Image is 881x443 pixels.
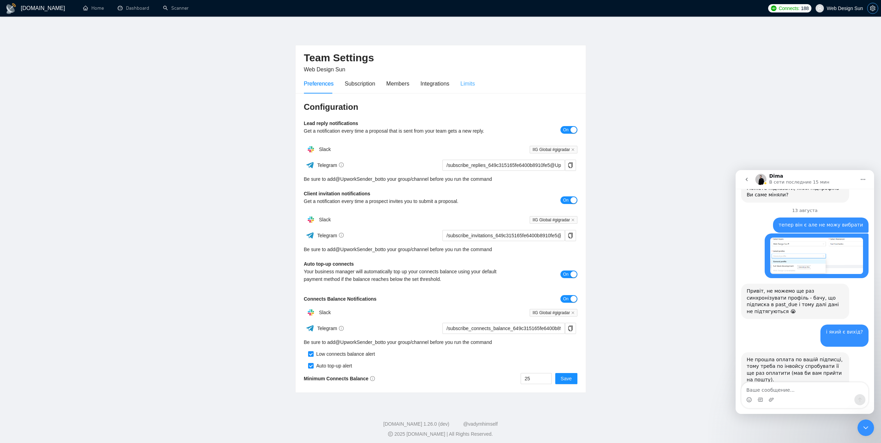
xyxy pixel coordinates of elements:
[304,51,577,65] h2: Team Settings
[736,170,874,414] iframe: To enrich screen reader interactions, please activate Accessibility in Grammarly extension settings
[335,246,382,253] a: @UpworkSender_bot
[388,432,393,436] span: copyright
[339,233,344,238] span: info-circle
[370,376,375,381] span: info-circle
[314,362,352,370] div: Auto top-up alert
[460,79,475,88] div: Limits
[319,217,331,222] span: Slack
[565,323,576,334] button: copy
[530,146,577,153] span: IIG Global #gigradar
[383,421,449,427] a: [DOMAIN_NAME] 1.26.0 (dev)
[530,309,577,317] span: IIG Global #gigradar
[304,197,509,205] div: Get a notification every time a prospect invites you to submit a proposal.
[83,5,104,11] a: homeHome
[304,121,358,126] b: Lead reply notifications
[339,162,344,167] span: info-circle
[317,162,344,168] span: Telegram
[317,326,344,331] span: Telegram
[304,338,577,346] div: Be sure to add to your group/channel before you run the command
[306,324,314,333] img: ww3wtPAAAAAElFTkSuQmCC
[801,5,809,12] span: 188
[565,160,576,171] button: copy
[304,296,377,302] b: Connects Balance Notifications
[561,375,572,382] span: Save
[563,295,568,303] span: On
[304,191,370,196] b: Client invitation notifications
[565,326,576,331] span: copy
[319,147,331,152] span: Slack
[386,79,410,88] div: Members
[555,373,577,384] button: Save
[304,79,334,88] div: Preferences
[565,233,576,238] span: copy
[771,6,776,11] img: upwork-logo.png
[304,305,318,319] img: hpQkSZIkSZIkSZIkSZIkSZIkSZIkSZIkSZIkSZIkSZIkSZIkSZIkSZIkSZIkSZIkSZIkSZIkSZIkSZIkSZIkSZIkSZIkSZIkS...
[867,6,878,11] a: setting
[304,175,577,183] div: Be sure to add to your group/channel before you run the command
[319,310,331,315] span: Slack
[565,162,576,168] span: copy
[6,431,875,438] div: 2025 [DOMAIN_NAME] | All Rights Reserved.
[571,311,575,314] span: close
[779,5,799,12] span: Connects:
[463,421,498,427] a: @vadymhimself
[421,79,450,88] div: Integrations
[565,230,576,241] button: copy
[118,5,149,11] a: dashboardDashboard
[163,5,189,11] a: searchScanner
[857,419,874,436] iframe: Intercom live chat
[335,175,382,183] a: @UpworkSender_bot
[867,3,878,14] button: setting
[867,6,878,11] span: setting
[304,261,354,267] b: Auto top-up connects
[530,216,577,224] span: IIG Global #gigradar
[817,6,822,11] span: user
[335,338,382,346] a: @UpworkSender_bot
[6,3,17,14] img: logo
[563,126,568,134] span: On
[317,233,344,238] span: Telegram
[304,246,577,253] div: Be sure to add to your group/channel before you run the command
[304,127,509,135] div: Get a notification every time a proposal that is sent from your team gets a new reply.
[304,268,509,283] div: Your business manager will automatically top up your connects balance using your default payment ...
[304,213,318,227] img: hpQkSZIkSZIkSZIkSZIkSZIkSZIkSZIkSZIkSZIkSZIkSZIkSZIkSZIkSZIkSZIkSZIkSZIkSZIkSZIkSZIkSZIkSZIkSZIkS...
[571,148,575,151] span: close
[304,142,318,156] img: hpQkSZIkSZIkSZIkSZIkSZIkSZIkSZIkSZIkSZIkSZIkSZIkSZIkSZIkSZIkSZIkSZIkSZIkSZIkSZIkSZIkSZIkSZIkSZIkS...
[345,79,375,88] div: Subscription
[571,218,575,222] span: close
[304,67,345,72] span: Web Design Sun
[563,271,568,278] span: On
[339,326,344,331] span: info-circle
[304,101,577,113] h3: Configuration
[304,376,375,381] b: Minimum Connects Balance
[314,350,375,358] div: Low connects balance alert
[563,196,568,204] span: On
